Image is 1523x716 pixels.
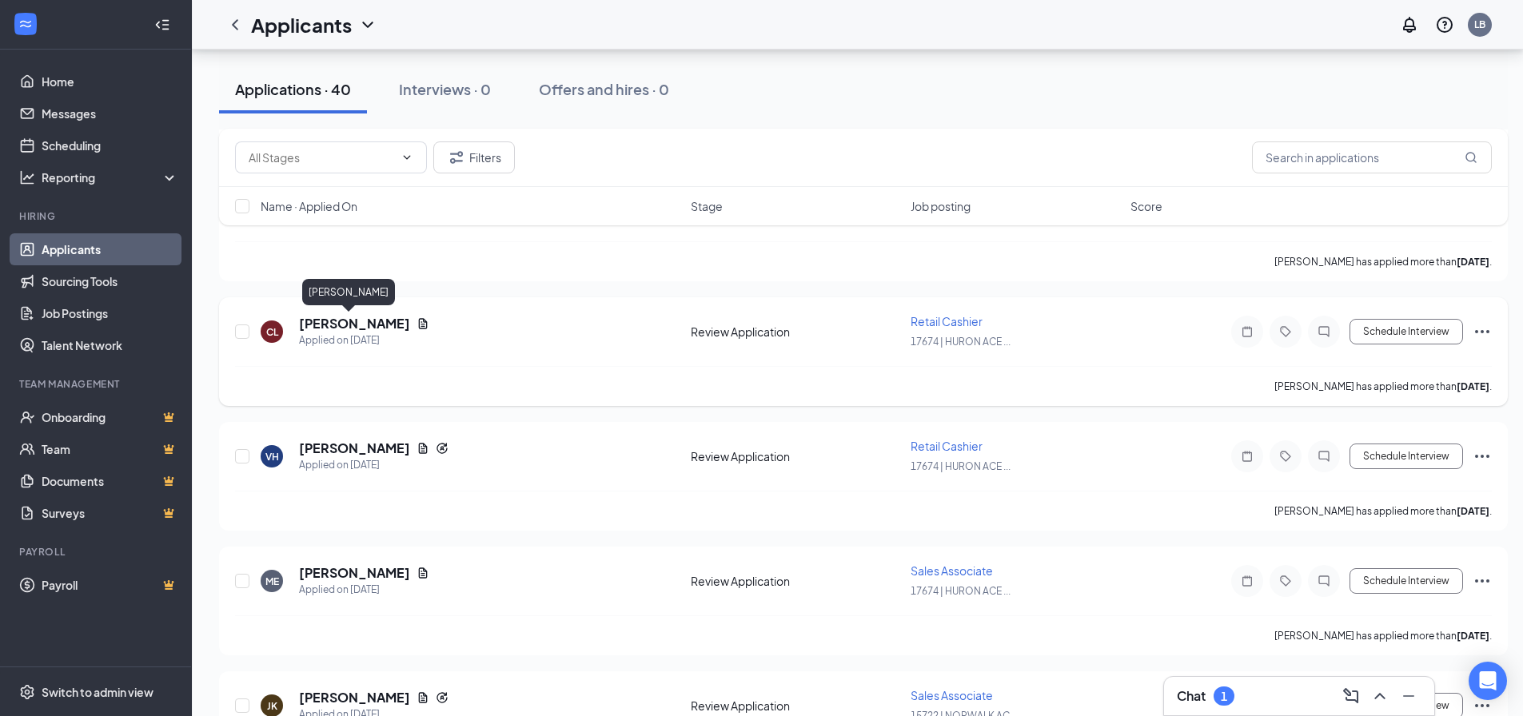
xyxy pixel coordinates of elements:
[42,329,178,361] a: Talent Network
[42,66,178,97] a: Home
[1252,141,1492,173] input: Search in applications
[42,233,178,265] a: Applicants
[42,401,178,433] a: OnboardingCrown
[42,684,153,700] div: Switch to admin view
[299,564,410,582] h5: [PERSON_NAME]
[265,575,279,588] div: ME
[1399,686,1418,706] svg: Minimize
[19,169,35,185] svg: Analysis
[299,332,429,348] div: Applied on [DATE]
[299,315,410,332] h5: [PERSON_NAME]
[1276,325,1295,338] svg: Tag
[539,79,669,99] div: Offers and hires · 0
[42,497,178,529] a: SurveysCrown
[1274,504,1492,518] p: [PERSON_NAME] has applied more than .
[436,691,449,704] svg: Reapply
[299,457,449,473] div: Applied on [DATE]
[691,573,901,589] div: Review Application
[42,169,179,185] div: Reporting
[911,585,1011,597] span: 17674 | HURON ACE ...
[1276,450,1295,463] svg: Tag
[1238,450,1257,463] svg: Note
[19,377,175,391] div: Team Management
[691,448,901,464] div: Review Application
[1457,505,1489,517] b: [DATE]
[1473,447,1492,466] svg: Ellipses
[1314,450,1334,463] svg: ChatInactive
[1314,575,1334,587] svg: ChatInactive
[911,563,993,578] span: Sales Associate
[251,11,352,38] h1: Applicants
[1314,325,1334,338] svg: ChatInactive
[267,699,277,713] div: JK
[911,439,983,453] span: Retail Cashier
[1400,15,1419,34] svg: Notifications
[302,279,395,305] div: [PERSON_NAME]
[417,567,429,579] svg: Document
[358,15,377,34] svg: ChevronDown
[299,689,410,706] h5: [PERSON_NAME]
[42,569,178,601] a: PayrollCrown
[1367,683,1393,709] button: ChevronUp
[42,297,178,329] a: Job Postings
[1221,690,1227,703] div: 1
[1474,18,1485,31] div: LB
[1130,198,1162,214] span: Score
[911,460,1011,472] span: 17674 | HURON ACE ...
[447,148,466,167] svg: Filter
[1469,662,1507,700] div: Open Intercom Messenger
[1465,151,1477,164] svg: MagnifyingGlass
[299,440,410,457] h5: [PERSON_NAME]
[42,265,178,297] a: Sourcing Tools
[911,336,1011,348] span: 17674 | HURON ACE ...
[1238,325,1257,338] svg: Note
[1473,696,1492,715] svg: Ellipses
[1457,256,1489,268] b: [DATE]
[42,97,178,129] a: Messages
[417,691,429,704] svg: Document
[399,79,491,99] div: Interviews · 0
[1276,575,1295,587] svg: Tag
[1435,15,1454,34] svg: QuestionInfo
[433,141,515,173] button: Filter Filters
[19,545,175,559] div: Payroll
[911,198,971,214] span: Job posting
[1370,686,1389,706] svg: ChevronUp
[249,149,394,166] input: All Stages
[691,324,901,340] div: Review Application
[42,129,178,161] a: Scheduling
[436,442,449,455] svg: Reapply
[1238,575,1257,587] svg: Note
[42,433,178,465] a: TeamCrown
[19,684,35,700] svg: Settings
[1457,630,1489,642] b: [DATE]
[911,314,983,328] span: Retail Cashier
[225,15,245,34] svg: ChevronLeft
[1274,629,1492,642] p: [PERSON_NAME] has applied more than .
[1350,444,1463,469] button: Schedule Interview
[1350,568,1463,594] button: Schedule Interview
[691,698,901,714] div: Review Application
[417,442,429,455] svg: Document
[1338,683,1364,709] button: ComposeMessage
[42,465,178,497] a: DocumentsCrown
[1342,686,1361,706] svg: ComposeMessage
[1177,687,1206,705] h3: Chat
[1274,380,1492,393] p: [PERSON_NAME] has applied more than .
[235,79,351,99] div: Applications · 40
[154,17,170,33] svg: Collapse
[299,582,429,598] div: Applied on [DATE]
[1350,319,1463,344] button: Schedule Interview
[1473,322,1492,341] svg: Ellipses
[417,317,429,330] svg: Document
[1473,571,1492,591] svg: Ellipses
[261,198,357,214] span: Name · Applied On
[401,151,413,164] svg: ChevronDown
[691,198,723,214] span: Stage
[1274,255,1492,268] p: [PERSON_NAME] has applied more than .
[265,450,279,463] div: VH
[911,688,993,702] span: Sales Associate
[266,325,278,339] div: CL
[19,209,175,223] div: Hiring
